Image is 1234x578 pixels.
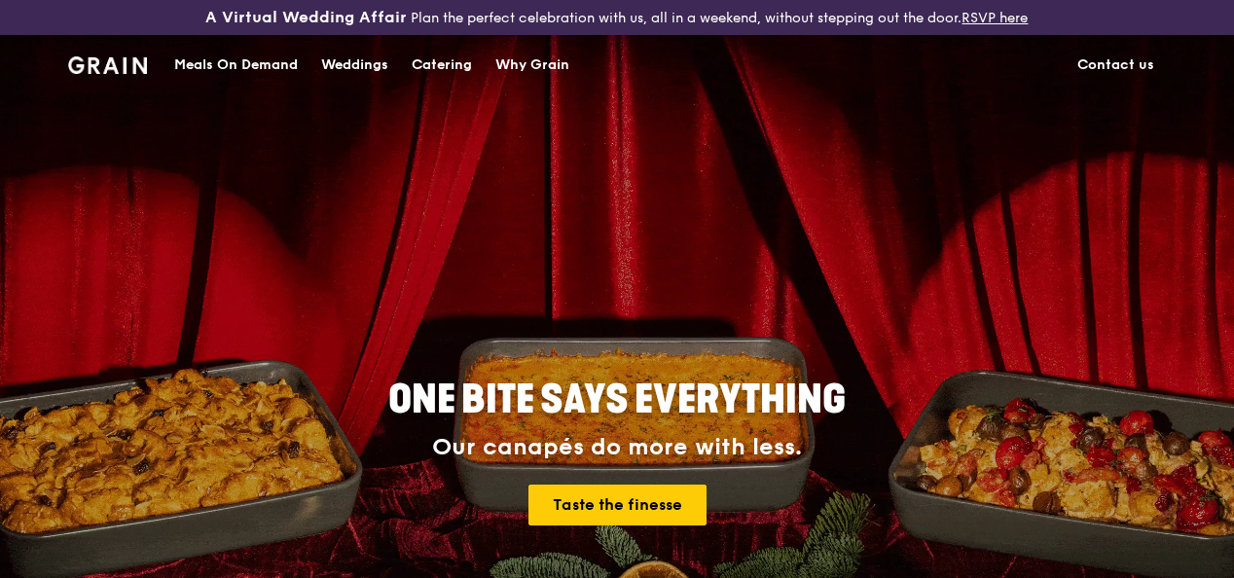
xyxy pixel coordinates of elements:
[174,36,298,94] div: Meals On Demand
[68,34,147,92] a: GrainGrain
[1066,36,1166,94] a: Contact us
[205,8,1028,27] div: Plan the perfect celebration with us, all in a weekend, without stepping out the door.
[400,36,484,94] a: Catering
[68,56,147,74] img: Grain
[267,434,967,461] div: Our canapés do more with less.
[412,36,472,94] div: Catering
[962,10,1028,26] a: RSVP here
[321,36,388,94] div: Weddings
[309,36,400,94] a: Weddings
[205,8,407,27] h3: A Virtual Wedding Affair
[495,36,569,94] div: Why Grain
[388,377,846,423] span: ONE BITE SAYS EVERYTHING
[528,485,707,525] a: Taste the finesse
[484,36,581,94] a: Why Grain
